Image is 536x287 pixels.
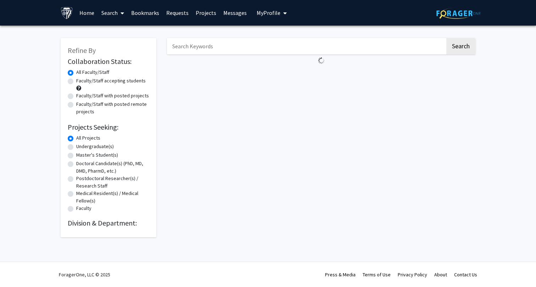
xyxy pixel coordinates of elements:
label: Master's Student(s) [76,151,118,159]
label: Postdoctoral Researcher(s) / Research Staff [76,175,149,190]
a: Privacy Policy [398,271,427,278]
a: Home [76,0,98,25]
img: Johns Hopkins University Logo [61,7,73,19]
h2: Collaboration Status: [68,57,149,66]
button: Search [446,38,475,54]
h2: Division & Department: [68,219,149,227]
label: Faculty/Staff accepting students [76,77,146,85]
input: Search Keywords [167,38,445,54]
label: Medical Resident(s) / Medical Fellow(s) [76,190,149,205]
a: About [434,271,447,278]
a: Requests [163,0,192,25]
a: Contact Us [454,271,477,278]
a: Terms of Use [363,271,391,278]
img: ForagerOne Logo [436,8,481,19]
label: Faculty [76,205,91,212]
iframe: Chat [5,255,30,282]
label: Faculty/Staff with posted projects [76,92,149,99]
label: All Faculty/Staff [76,69,109,76]
label: Undergraduate(s) [76,143,114,150]
a: Press & Media [325,271,356,278]
nav: Page navigation [167,67,475,83]
a: Search [98,0,128,25]
span: Refine By [68,46,96,55]
label: Doctoral Candidate(s) (PhD, MD, DMD, PharmD, etc.) [76,160,149,175]
label: All Projects [76,134,100,142]
a: Bookmarks [128,0,163,25]
label: Faculty/Staff with posted remote projects [76,101,149,115]
span: My Profile [257,9,280,16]
img: Loading [315,54,328,67]
a: Messages [220,0,250,25]
a: Projects [192,0,220,25]
div: ForagerOne, LLC © 2025 [59,262,110,287]
h2: Projects Seeking: [68,123,149,131]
